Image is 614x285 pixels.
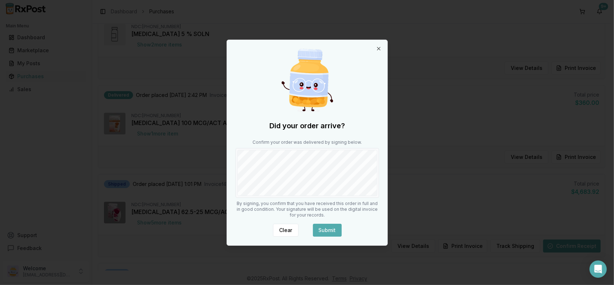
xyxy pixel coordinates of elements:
[236,201,379,218] p: By signing, you confirm that you have received this order in full and in good condition. Your sig...
[273,224,299,237] button: Clear
[236,121,379,131] h2: Did your order arrive?
[236,139,379,145] p: Confirm your order was delivered by signing below.
[273,46,342,115] img: Happy Pill Bottle
[313,224,342,237] button: Submit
